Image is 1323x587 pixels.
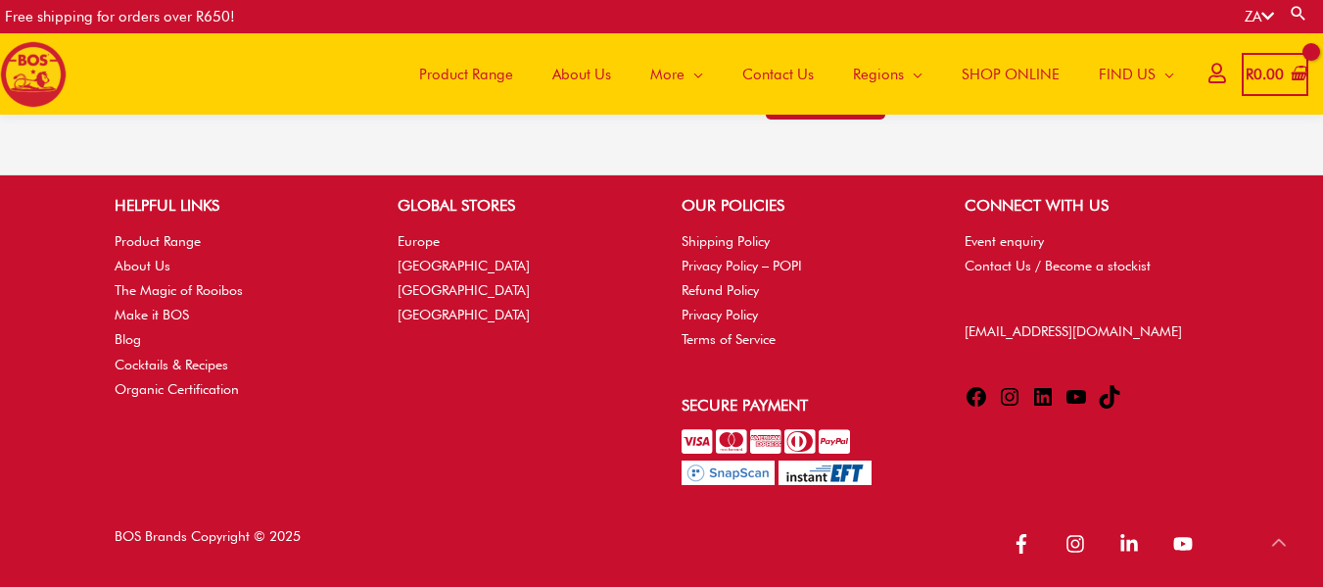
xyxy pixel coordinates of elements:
[115,357,228,372] a: Cocktails & Recipes
[965,229,1208,278] nav: CONNECT WITH US
[115,381,239,397] a: Organic Certification
[398,194,641,218] h2: GLOBAL STORES
[682,331,776,347] a: Terms of Service
[682,307,758,322] a: Privacy Policy
[723,33,833,115] a: Contact Us
[398,307,530,322] a: [GEOGRAPHIC_DATA]
[400,33,533,115] a: Product Range
[95,524,662,567] div: BOS Brands Copyright © 2025
[779,461,872,485] img: Pay with InstantEFT
[419,45,513,104] span: Product Range
[682,233,770,249] a: Shipping Policy
[1242,53,1308,97] a: View Shopping Cart, empty
[115,194,358,218] h2: HELPFUL LINKS
[682,258,802,273] a: Privacy Policy – POPI
[682,194,925,218] h2: OUR POLICIES
[398,258,530,273] a: [GEOGRAPHIC_DATA]
[1163,524,1208,563] a: youtube
[115,282,243,298] a: The Magic of Rooibos
[742,45,814,104] span: Contact Us
[115,229,358,402] nav: HELPFUL LINKS
[942,33,1079,115] a: SHOP ONLINE
[1245,8,1274,25] a: ZA
[1002,524,1052,563] a: facebook-f
[965,194,1208,218] h2: CONNECT WITH US
[682,229,925,353] nav: OUR POLICIES
[965,258,1151,273] a: Contact Us / Become a stockist
[965,323,1182,339] a: [EMAIL_ADDRESS][DOMAIN_NAME]
[115,233,201,249] a: Product Range
[115,258,170,273] a: About Us
[833,33,942,115] a: Regions
[398,229,641,328] nav: GLOBAL STORES
[853,45,904,104] span: Regions
[552,45,611,104] span: About Us
[1246,66,1284,83] bdi: 0.00
[682,461,775,485] img: Pay with SnapScan
[115,307,189,322] a: Make it BOS
[650,45,685,104] span: More
[962,45,1060,104] span: SHOP ONLINE
[682,282,759,298] a: Refund Policy
[1110,524,1159,563] a: linkedin-in
[1099,45,1156,104] span: FIND US
[682,394,925,417] h2: Secure Payment
[398,282,530,298] a: [GEOGRAPHIC_DATA]
[398,233,440,249] a: Europe
[1289,4,1308,23] a: Search button
[115,331,141,347] a: Blog
[631,33,723,115] a: More
[385,33,1194,115] nav: Site Navigation
[965,233,1044,249] a: Event enquiry
[1056,524,1106,563] a: instagram
[533,33,631,115] a: About Us
[1246,66,1253,83] span: R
